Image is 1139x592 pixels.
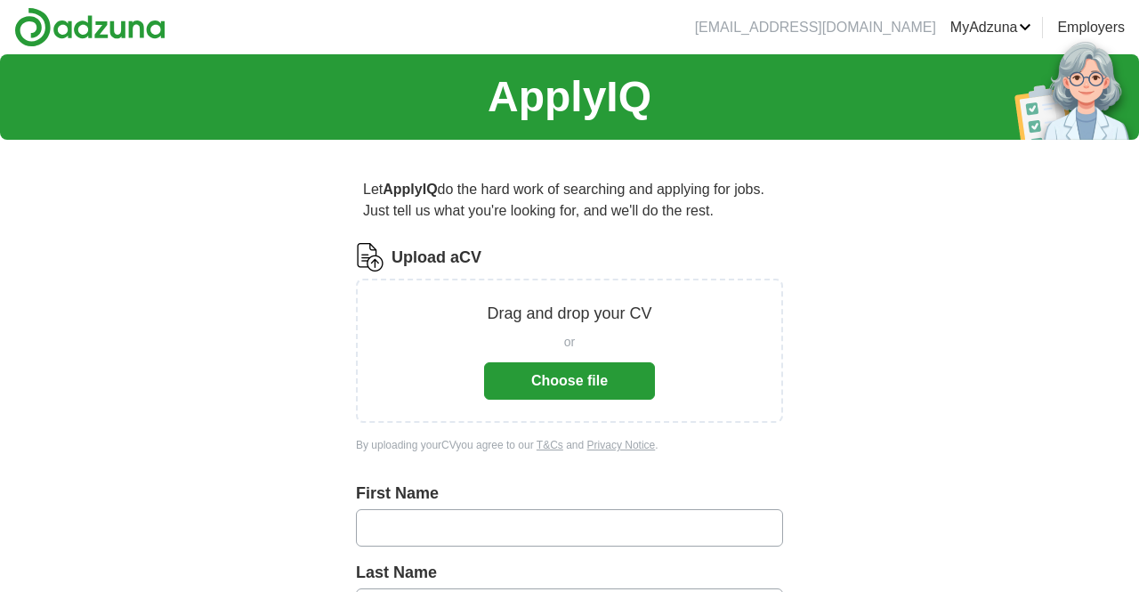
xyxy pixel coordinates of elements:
[487,302,651,326] p: Drag and drop your CV
[695,17,936,38] li: [EMAIL_ADDRESS][DOMAIN_NAME]
[356,437,783,453] div: By uploading your CV you agree to our and .
[356,561,783,585] label: Last Name
[356,482,783,506] label: First Name
[1057,17,1125,38] a: Employers
[392,246,481,270] label: Upload a CV
[488,65,651,129] h1: ApplyIQ
[383,182,437,197] strong: ApplyIQ
[564,333,575,352] span: or
[484,362,655,400] button: Choose file
[587,439,656,451] a: Privacy Notice
[356,243,384,272] img: CV Icon
[356,172,783,229] p: Let do the hard work of searching and applying for jobs. Just tell us what you're looking for, an...
[537,439,563,451] a: T&Cs
[950,17,1032,38] a: MyAdzuna
[14,7,166,47] img: Adzuna logo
